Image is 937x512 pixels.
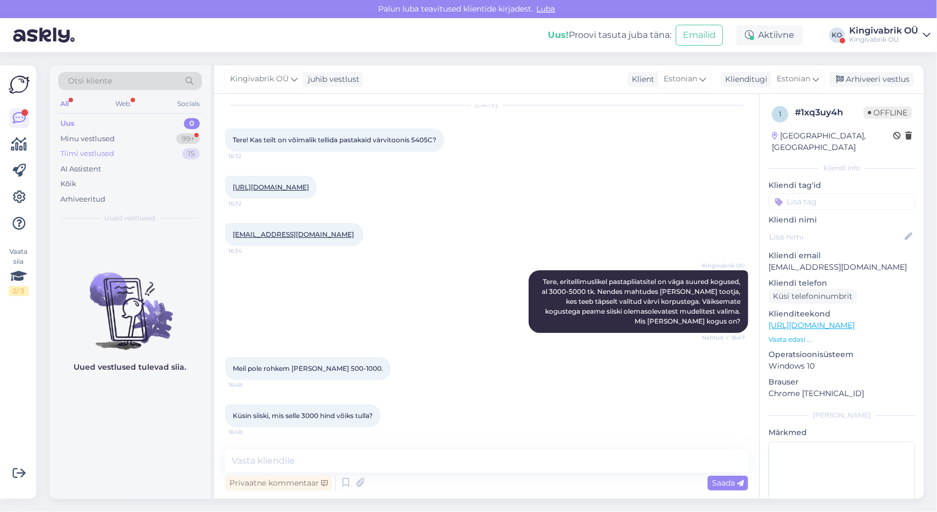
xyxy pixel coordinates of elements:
[768,360,915,372] p: Windows 10
[712,478,744,488] span: Saada
[534,4,559,14] span: Luba
[768,193,915,210] input: Lisa tag
[60,179,76,190] div: Kõik
[829,72,914,87] div: Arhiveeri vestlus
[676,25,723,46] button: Emailid
[233,364,383,372] span: Meil pole rohkem [PERSON_NAME] 500-1000.
[68,75,112,87] span: Otsi kliente
[228,381,270,389] span: 16:48
[60,133,115,144] div: Minu vestlused
[60,164,101,175] div: AI Assistent
[768,214,915,226] p: Kliendi nimi
[702,261,745,270] span: Kingivabrik OÜ
[60,148,114,159] div: Tiimi vestlused
[304,74,360,85] div: juhib vestlust
[829,27,845,43] div: KO
[233,411,373,420] span: Küsin siiski, mis selle 3000 hind võiks tulla?
[228,199,270,208] span: 16:32
[548,29,671,42] div: Proovi tasuta juba täna:
[863,107,912,119] span: Offline
[9,286,29,296] div: 2 / 3
[230,73,289,85] span: Kingivabrik OÜ
[228,247,270,255] span: 16:34
[768,308,915,320] p: Klienditeekond
[228,152,270,160] span: 16:32
[768,250,915,261] p: Kliendi email
[74,361,187,373] p: Uued vestlused tulevad siia.
[60,194,105,205] div: Arhiveeritud
[768,376,915,388] p: Brauser
[9,247,29,296] div: Vaata siia
[768,410,915,420] div: [PERSON_NAME]
[721,74,767,85] div: Klienditugi
[772,130,893,153] div: [GEOGRAPHIC_DATA], [GEOGRAPHIC_DATA]
[768,388,915,399] p: Chrome [TECHNICAL_ID]
[225,476,332,491] div: Privaatne kommentaar
[849,26,918,35] div: Kingivabrik OÜ
[768,335,915,344] p: Vaata edasi ...
[849,35,918,44] div: Kingivabrik OÜ
[105,213,156,223] span: Uued vestlused
[795,106,863,119] div: # 1xq3uy4h
[49,253,211,352] img: No chats
[548,30,569,40] b: Uus!
[777,73,810,85] span: Estonian
[768,427,915,438] p: Märkmed
[768,289,857,304] div: Küsi telefoninumbrit
[60,118,75,129] div: Uus
[225,100,748,110] div: [DATE]
[768,180,915,191] p: Kliendi tag'id
[702,333,745,342] span: Nähtud ✓ 16:47
[768,320,855,330] a: [URL][DOMAIN_NAME]
[175,97,202,111] div: Socials
[768,261,915,273] p: [EMAIL_ADDRESS][DOMAIN_NAME]
[849,26,930,44] a: Kingivabrik OÜKingivabrik OÜ
[176,133,200,144] div: 99+
[182,148,200,159] div: 15
[542,277,742,325] span: Tere, eritellimuslikel pastapliiatsitel on väga suured kogused, al 3000-5000 tk. Nendes mahtudes ...
[184,118,200,129] div: 0
[769,231,902,243] input: Lisa nimi
[9,74,30,95] img: Askly Logo
[233,230,354,238] a: [EMAIL_ADDRESS][DOMAIN_NAME]
[233,183,309,191] a: [URL][DOMAIN_NAME]
[228,428,270,436] span: 16:48
[114,97,133,111] div: Web
[736,25,803,45] div: Aktiivne
[58,97,71,111] div: All
[664,73,697,85] span: Estonian
[768,277,915,289] p: Kliendi telefon
[768,163,915,173] div: Kliendi info
[779,110,781,118] span: 1
[233,136,436,144] span: Tere! Kas teilt on võimalik tellida pastakaid värvitoonis 5405C?
[768,349,915,360] p: Operatsioonisüsteem
[627,74,654,85] div: Klient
